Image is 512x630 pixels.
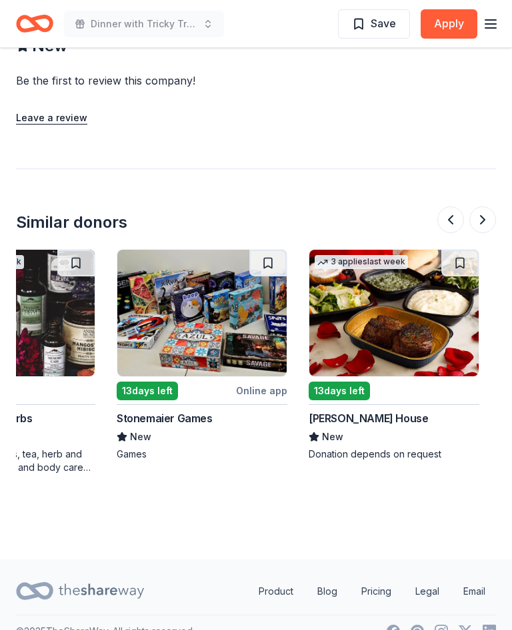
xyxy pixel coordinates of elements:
span: Dinner with Tricky Tray and Live Entertainment . Featuring cuisine from local restaurants. [91,16,197,32]
div: 13 days left [309,382,370,400]
a: Blog [307,578,348,605]
a: Legal [405,578,450,605]
div: 13 days left [117,382,178,400]
div: Online app [236,382,287,399]
img: Image for Stonemaier Games [117,250,287,376]
div: Similar donors [16,212,127,233]
span: New [130,429,151,445]
button: Apply [421,9,477,39]
a: Product [248,578,304,605]
button: Leave a review [16,110,87,126]
div: Games [117,448,287,461]
div: 3 applies last week [315,255,408,269]
nav: quick links [248,578,496,605]
div: Stonemaier Games [117,410,213,426]
button: Dinner with Tricky Tray and Live Entertainment . Featuring cuisine from local restaurants. [64,11,224,37]
button: Save [338,9,410,39]
div: [PERSON_NAME] House [309,410,428,426]
span: New [322,429,343,445]
div: Be the first to review this company! [16,73,357,89]
a: Image for Ruth's Chris Steak House3 applieslast week13days left[PERSON_NAME] HouseNewDonation dep... [309,249,479,461]
span: Save [371,15,396,32]
img: Image for Ruth's Chris Steak House [309,250,479,376]
a: Image for Stonemaier Games13days leftOnline appStonemaier GamesNewGames [117,249,287,461]
a: Email [453,578,496,605]
a: Home [16,8,53,39]
div: Donation depends on request [309,448,479,461]
a: Pricing [351,578,402,605]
